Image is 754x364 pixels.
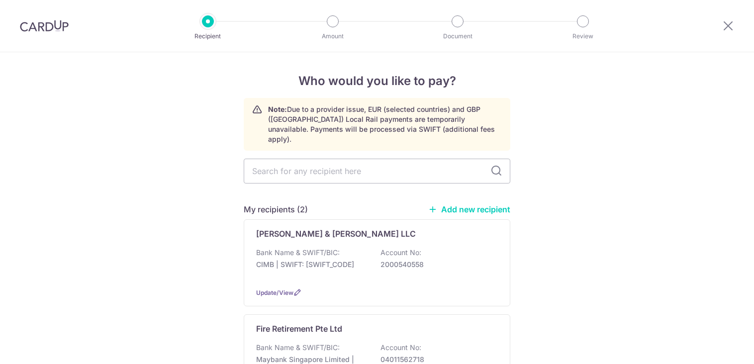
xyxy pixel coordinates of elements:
[380,260,492,270] p: 2000540558
[244,159,510,183] input: Search for any recipient here
[244,72,510,90] h4: Who would you like to pay?
[428,204,510,214] a: Add new recipient
[268,105,287,113] strong: Note:
[546,31,620,41] p: Review
[421,31,494,41] p: Document
[256,260,368,270] p: CIMB | SWIFT: [SWIFT_CODE]
[380,343,421,353] p: Account No:
[171,31,245,41] p: Recipient
[256,343,340,353] p: Bank Name & SWIFT/BIC:
[380,248,421,258] p: Account No:
[256,289,293,296] a: Update/View
[256,248,340,258] p: Bank Name & SWIFT/BIC:
[256,323,342,335] p: Fire Retirement Pte Ltd
[268,104,502,144] p: Due to a provider issue, EUR (selected countries) and GBP ([GEOGRAPHIC_DATA]) Local Rail payments...
[296,31,370,41] p: Amount
[690,334,744,359] iframe: Opens a widget where you can find more information
[244,203,308,215] h5: My recipients (2)
[256,228,416,240] p: [PERSON_NAME] & [PERSON_NAME] LLC
[20,20,69,32] img: CardUp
